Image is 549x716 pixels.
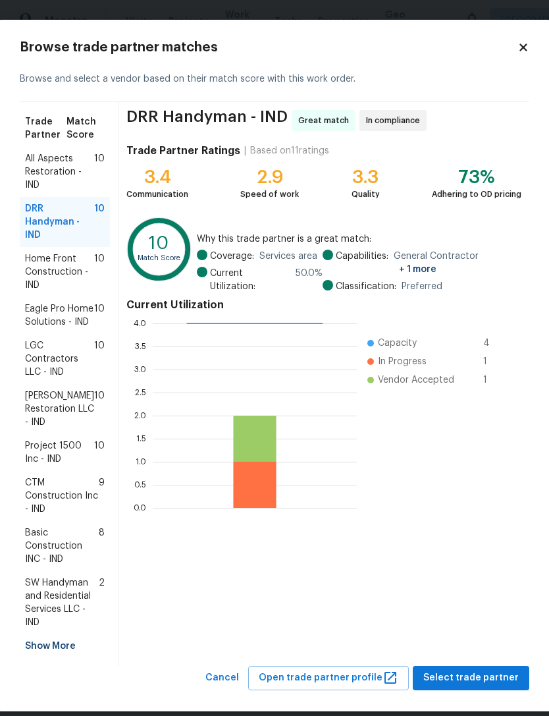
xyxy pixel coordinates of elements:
[250,144,329,157] div: Based on 11 ratings
[483,337,504,350] span: 4
[423,670,519,686] span: Select trade partner
[399,265,436,274] span: + 1 more
[296,267,323,293] span: 50.0 %
[136,435,146,443] text: 1.5
[25,439,94,466] span: Project 1500 Inc - IND
[352,188,380,201] div: Quality
[210,250,254,263] span: Coverage:
[25,389,94,429] span: [PERSON_NAME] Restoration LLC - IND
[94,252,105,292] span: 10
[394,250,521,276] span: General Contractor
[25,252,94,292] span: Home Front Construction - IND
[126,110,288,131] span: DRR Handyman - IND
[99,526,105,566] span: 8
[20,57,529,102] div: Browse and select a vendor based on their match score with this work order.
[94,339,105,379] span: 10
[25,115,66,142] span: Trade Partner
[240,171,299,184] div: 2.9
[99,576,105,629] span: 2
[402,280,442,293] span: Preferred
[149,234,169,252] text: 10
[259,670,398,686] span: Open trade partner profile
[134,366,146,373] text: 3.0
[366,114,425,127] span: In compliance
[25,476,99,516] span: CTM Construction Inc - IND
[197,233,521,246] span: Why this trade partner is a great match:
[378,337,417,350] span: Capacity
[138,254,180,262] text: Match Score
[432,171,521,184] div: 73%
[134,319,146,327] text: 4.0
[99,476,105,516] span: 9
[483,355,504,368] span: 1
[20,634,110,658] div: Show More
[25,202,94,242] span: DRR Handyman - IND
[134,504,146,512] text: 0.0
[94,439,105,466] span: 10
[135,389,146,397] text: 2.5
[248,666,409,690] button: Open trade partner profile
[378,355,427,368] span: In Progress
[432,188,521,201] div: Adhering to OD pricing
[378,373,454,387] span: Vendor Accepted
[94,389,105,429] span: 10
[259,250,317,263] span: Services area
[126,298,521,312] h4: Current Utilization
[94,202,105,242] span: 10
[25,339,94,379] span: LGC Contractors LLC - IND
[413,666,529,690] button: Select trade partner
[135,343,146,350] text: 3.5
[136,458,146,466] text: 1.0
[20,41,517,54] h2: Browse trade partner matches
[205,670,239,686] span: Cancel
[352,171,380,184] div: 3.3
[94,302,105,329] span: 10
[66,115,105,142] span: Match Score
[94,152,105,192] span: 10
[483,373,504,387] span: 1
[126,171,188,184] div: 3.4
[25,152,94,192] span: All Aspects Restoration - IND
[200,666,244,690] button: Cancel
[240,144,250,157] div: |
[126,144,240,157] h4: Trade Partner Ratings
[25,302,94,329] span: Eagle Pro Home Solutions - IND
[25,576,99,629] span: SW Handyman and Residential Services LLC - IND
[134,481,146,489] text: 0.5
[25,526,99,566] span: Basic Construction INC - IND
[210,267,291,293] span: Current Utilization:
[240,188,299,201] div: Speed of work
[126,188,188,201] div: Communication
[336,280,396,293] span: Classification:
[134,412,146,420] text: 2.0
[298,114,354,127] span: Great match
[336,250,388,276] span: Capabilities:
